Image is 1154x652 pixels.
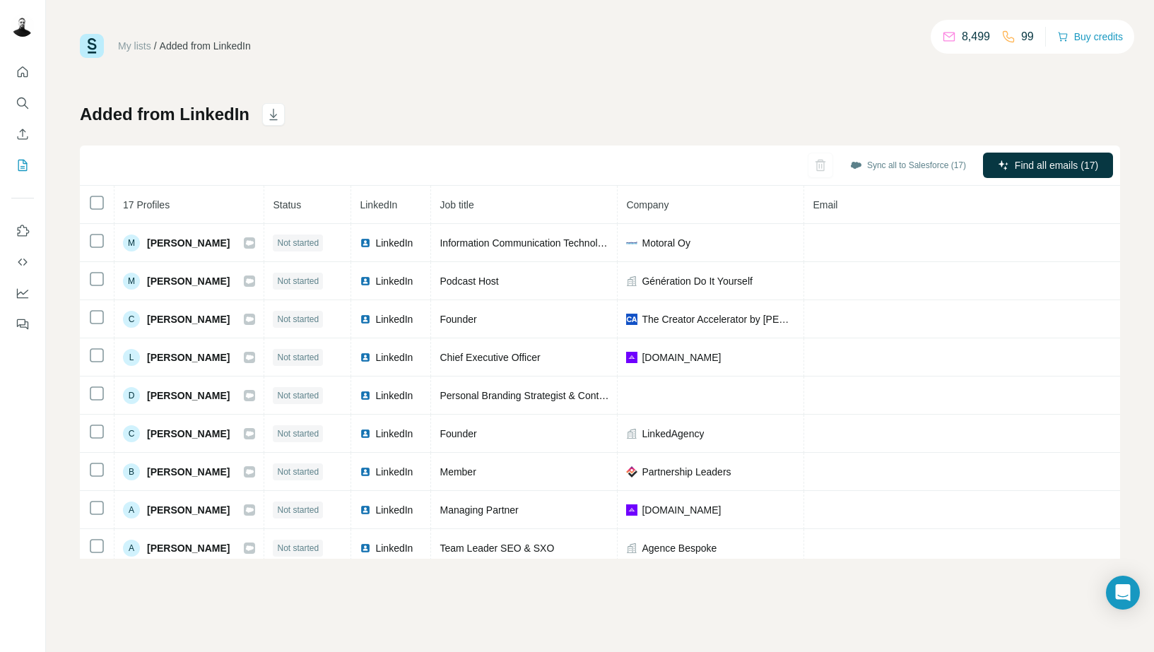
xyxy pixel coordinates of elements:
[11,280,34,306] button: Dashboard
[440,237,651,249] span: Information Communication Technology Support
[360,352,371,363] img: LinkedIn logo
[123,387,140,404] div: D
[983,153,1113,178] button: Find all emails (17)
[375,236,413,250] span: LinkedIn
[1057,27,1123,47] button: Buy credits
[813,199,837,211] span: Email
[440,275,498,287] span: Podcast Host
[360,275,371,287] img: LinkedIn logo
[147,312,230,326] span: [PERSON_NAME]
[375,503,413,517] span: LinkedIn
[80,34,104,58] img: Surfe Logo
[626,466,637,478] img: company-logo
[440,428,476,439] span: Founder
[840,155,976,176] button: Sync all to Salesforce (17)
[626,237,637,249] img: company-logo
[642,312,795,326] span: The Creator Accelerator by [PERSON_NAME]
[375,350,413,364] span: LinkedIn
[277,237,319,249] span: Not started
[375,274,413,288] span: LinkedIn
[273,199,301,211] span: Status
[147,427,230,441] span: [PERSON_NAME]
[440,352,540,363] span: Chief Executive Officer
[360,428,371,439] img: LinkedIn logo
[147,236,230,250] span: [PERSON_NAME]
[375,427,413,441] span: LinkedIn
[360,314,371,325] img: LinkedIn logo
[11,14,34,37] img: Avatar
[277,504,319,516] span: Not started
[123,349,140,366] div: L
[360,543,371,554] img: LinkedIn logo
[360,466,371,478] img: LinkedIn logo
[80,103,249,126] h1: Added from LinkedIn
[11,249,34,275] button: Use Surfe API
[11,90,34,116] button: Search
[277,275,319,288] span: Not started
[277,542,319,555] span: Not started
[440,199,473,211] span: Job title
[123,463,140,480] div: B
[642,274,752,288] span: Génération Do It Yourself
[147,274,230,288] span: [PERSON_NAME]
[440,504,518,516] span: Managing Partner
[375,465,413,479] span: LinkedIn
[123,425,140,442] div: C
[123,311,140,328] div: C
[123,273,140,290] div: M
[123,199,170,211] span: 17 Profiles
[360,504,371,516] img: LinkedIn logo
[147,503,230,517] span: [PERSON_NAME]
[118,40,151,52] a: My lists
[11,59,34,85] button: Quick start
[123,540,140,557] div: A
[962,28,990,45] p: 8,499
[11,312,34,337] button: Feedback
[375,389,413,403] span: LinkedIn
[277,351,319,364] span: Not started
[277,389,319,402] span: Not started
[11,218,34,244] button: Use Surfe on LinkedIn
[375,312,413,326] span: LinkedIn
[440,314,476,325] span: Founder
[123,502,140,518] div: A
[642,541,717,555] span: Agence Bespoke
[626,199,669,211] span: Company
[123,235,140,251] div: M
[360,237,371,249] img: LinkedIn logo
[277,313,319,326] span: Not started
[360,390,371,401] img: LinkedIn logo
[1021,28,1034,45] p: 99
[375,541,413,555] span: LinkedIn
[642,503,721,517] span: [DOMAIN_NAME]
[642,350,721,364] span: [DOMAIN_NAME]
[440,466,476,478] span: Member
[147,350,230,364] span: [PERSON_NAME]
[147,389,230,403] span: [PERSON_NAME]
[360,199,397,211] span: LinkedIn
[642,236,690,250] span: Motoral Oy
[147,541,230,555] span: [PERSON_NAME]
[277,427,319,440] span: Not started
[11,153,34,178] button: My lists
[147,465,230,479] span: [PERSON_NAME]
[11,121,34,147] button: Enrich CSV
[1015,158,1098,172] span: Find all emails (17)
[440,543,554,554] span: Team Leader SEO & SXO
[626,504,637,516] img: company-logo
[642,427,704,441] span: LinkedAgency
[277,466,319,478] span: Not started
[160,39,251,53] div: Added from LinkedIn
[1106,576,1140,610] div: Open Intercom Messenger
[154,39,157,53] li: /
[440,390,654,401] span: Personal Branding Strategist & Content Designer
[626,314,637,325] img: company-logo
[642,465,731,479] span: Partnership Leaders
[626,352,637,363] img: company-logo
